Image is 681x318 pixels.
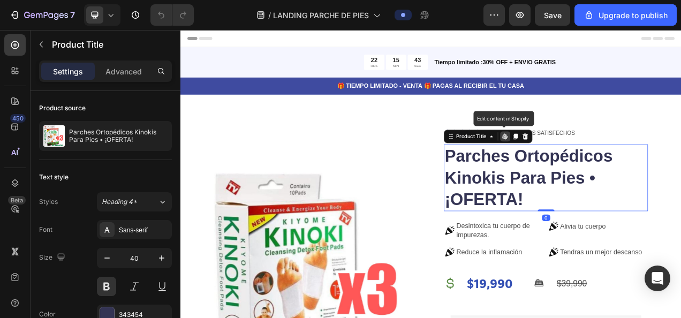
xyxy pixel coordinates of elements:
p: Product Title [52,38,168,51]
img: product feature img [43,125,65,147]
div: Styles [39,197,58,207]
div: 22 [244,34,253,43]
div: Beta [8,196,26,205]
div: Upgrade to publish [584,10,668,21]
p: Reduce la inflamación [354,279,438,291]
div: Undo/Redo [150,4,194,26]
div: 43 [300,34,309,43]
span: LANDING PARCHE DE PIES [273,10,369,21]
h1: Parches Ortopédicos Kinokis Para Pies • ¡OFERTA! [338,147,600,232]
p: MIN [273,43,281,49]
button: Save [535,4,570,26]
p: Parches Ortopédicos Kinokis Para Pies • ¡OFERTA! [69,128,168,143]
p: SEC [300,43,309,49]
p: Advanced [105,66,142,77]
p: Tiempo limitado :30% OFF + ENVIO GRATIS [326,36,641,47]
div: Open Intercom Messenger [645,266,670,291]
p: HRS [244,43,253,49]
div: Sans-serif [119,225,169,235]
div: Font [39,225,52,234]
button: 7 [4,4,80,26]
p: 7 [70,9,75,21]
p: 122,000+ CLIENTES SATISFECHOS [390,127,506,138]
iframe: Design area [180,30,681,318]
div: 450 [10,114,26,123]
button: Heading 4* [97,192,172,211]
div: 0 [464,237,474,245]
button: Upgrade to publish [574,4,677,26]
p: Tendras un mejor descanso [487,279,593,291]
div: 15 [273,34,281,43]
div: Size [39,251,67,265]
div: Text style [39,172,69,182]
p: Desintoxica tu cuerpo de impurezas. [354,246,466,269]
span: Save [544,11,562,20]
span: Heading 4* [102,197,137,207]
p: Settings [53,66,83,77]
div: Product Title [351,132,395,141]
p: Alivia tu cuerpo [487,247,546,258]
span: / [268,10,271,21]
div: Product source [39,103,86,113]
p: 🎁 TIEMPO LIMITADO - VENTA 🎁 PAGAS AL RECIBIR EL TU CASA [1,66,641,78]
